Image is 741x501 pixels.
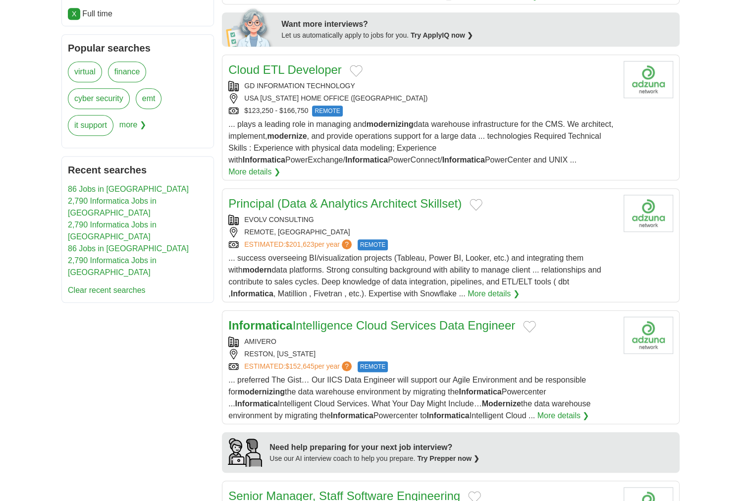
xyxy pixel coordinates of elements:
span: ... plays a leading role in managing and data warehouse infrastructure for the CMS. We architect,... [228,120,613,164]
strong: Informatica [331,411,373,420]
a: Cloud ETL Developer [228,63,342,76]
span: REMOTE [358,239,388,250]
strong: Informatica [442,156,485,164]
div: AMIVERO [228,336,616,347]
a: More details ❯ [228,166,280,178]
a: More details ❯ [537,410,589,422]
h2: Popular searches [68,41,208,56]
a: Try Prepper now ❯ [417,454,479,462]
div: Want more interviews? [281,18,674,30]
strong: modern [243,266,272,274]
span: REMOTE [358,361,388,372]
a: virtual [68,61,102,82]
div: EVOLV CONSULTING [228,215,616,225]
div: $123,250 - $166,750 [228,106,616,116]
img: Company logo [624,195,673,232]
a: Principal (Data & Analytics Architect Skillset) [228,197,462,210]
a: X [68,8,80,20]
span: more ❯ [119,115,146,142]
strong: modernize [267,132,307,140]
a: finance [108,61,147,82]
strong: Informatica [345,156,388,164]
a: 2,790 Informatica Jobs in [GEOGRAPHIC_DATA] [68,256,157,277]
strong: modernizing [238,388,285,396]
a: ESTIMATED:$152,645per year? [244,361,354,372]
strong: Informatica [426,411,469,420]
strong: Modernize [482,399,521,408]
span: ... success overseeing BI/visualization projects (Tableau, Power BI, Looker, etc.) and integratin... [228,254,601,298]
span: REMOTE [312,106,342,116]
a: Try ApplyIQ now ❯ [411,31,473,39]
h2: Recent searches [68,163,208,177]
span: $201,623 [285,240,314,248]
img: apply-iq-scientist.png [226,7,274,47]
div: GD INFORMATION TECHNOLOGY [228,81,616,91]
span: ... preferred The Gist… Our IICS Data Engineer will support our Agile Environment and be responsi... [228,376,590,420]
div: REMOTE, [GEOGRAPHIC_DATA] [228,227,616,237]
a: InformaticaIntelligence Cloud Services Data Engineer [228,319,515,332]
strong: Informatica [231,289,273,298]
a: More details ❯ [468,288,520,300]
strong: Informatica [228,319,292,332]
div: Let us automatically apply to jobs for you. [281,30,674,41]
a: ESTIMATED:$201,623per year? [244,239,354,250]
div: Use our AI interview coach to help you prepare. [269,453,479,464]
a: it support [68,115,113,136]
li: Full time [68,8,208,20]
strong: Informatica [243,156,285,164]
a: cyber security [68,88,130,109]
a: 86 Jobs in [GEOGRAPHIC_DATA] [68,185,189,193]
a: Clear recent searches [68,286,146,294]
button: Add to favorite jobs [470,199,482,211]
a: 2,790 Informatica Jobs in [GEOGRAPHIC_DATA] [68,221,157,241]
img: Company logo [624,61,673,98]
strong: Informatica [459,388,501,396]
a: 2,790 Informatica Jobs in [GEOGRAPHIC_DATA] [68,197,157,217]
span: ? [342,361,352,371]
button: Add to favorite jobs [350,65,363,77]
span: $152,645 [285,362,314,370]
a: emt [136,88,162,109]
button: Add to favorite jobs [523,321,536,333]
strong: modernizing [367,120,414,128]
span: ? [342,239,352,249]
div: RESTON, [US_STATE] [228,349,616,359]
strong: Informatica [235,399,278,408]
div: USA [US_STATE] HOME OFFICE ([GEOGRAPHIC_DATA]) [228,93,616,104]
div: Need help preparing for your next job interview? [269,442,479,453]
a: 86 Jobs in [GEOGRAPHIC_DATA] [68,244,189,253]
img: Company logo [624,317,673,354]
